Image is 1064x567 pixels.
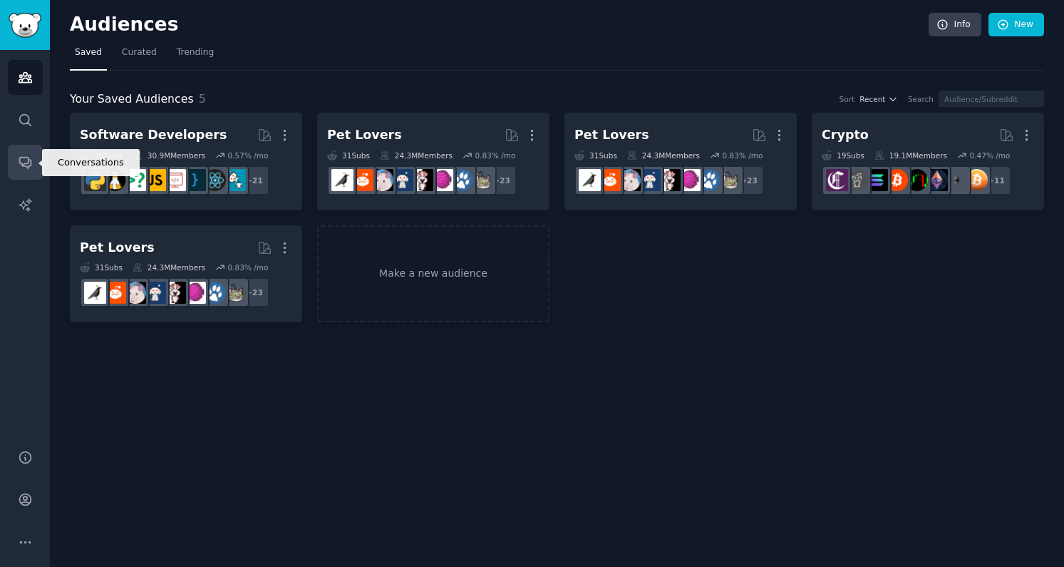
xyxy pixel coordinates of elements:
div: Pet Lovers [80,239,155,257]
span: Trending [177,46,214,59]
img: Aquariums [431,169,453,191]
img: ethereum [946,169,968,191]
img: GummySearch logo [9,13,41,38]
a: Pet Lovers31Subs24.3MMembers0.83% /mo+23catsdogsAquariumsparrotsdogswithjobsRATSBeardedDragonsbir... [317,113,549,210]
div: Search [908,94,934,104]
div: + 11 [981,165,1011,195]
div: 19.1M Members [874,150,947,160]
div: Sort [840,94,855,104]
img: BeardedDragons [104,282,126,304]
img: RATS [124,282,146,304]
img: javascript [144,169,166,191]
img: Aquariums [678,169,701,191]
span: Recent [859,94,885,104]
img: react [204,169,226,191]
div: 30.9M Members [133,150,205,160]
div: Pet Lovers [574,126,649,144]
span: 5 [199,92,206,106]
img: parrots [411,169,433,191]
img: cats [471,169,493,191]
a: Pet Lovers31Subs24.3MMembers0.83% /mo+23catsdogsAquariumsparrotsdogswithjobsRATSBeardedDragonsbir... [70,225,302,323]
img: CryptoCurrencies [846,169,868,191]
button: Recent [859,94,898,104]
div: Crypto [822,126,869,144]
div: 0.47 % /mo [969,150,1010,160]
img: Python [84,169,106,191]
img: dogswithjobs [391,169,413,191]
img: birding [84,282,106,304]
img: dogswithjobs [639,169,661,191]
div: 0.83 % /mo [475,150,515,160]
div: 24.3M Members [627,150,700,160]
div: 31 Sub s [80,262,123,272]
div: 0.57 % /mo [227,150,268,160]
a: Make a new audience [317,225,549,323]
img: Bitcoin [966,169,988,191]
img: birding [331,169,353,191]
img: cats [718,169,740,191]
a: Software Developers29Subs30.9MMembers0.57% /mo+21opensourcereactprogrammingwebdevjavascriptcscare... [70,113,302,210]
div: 19 Sub s [822,150,864,160]
div: 31 Sub s [574,150,617,160]
a: Crypto19Subs19.1MMembers0.47% /mo+11BitcoinethereumethtraderCryptoMarketsBitcoinBeginnerssolanaCr... [812,113,1044,210]
span: Your Saved Audiences [70,91,194,108]
a: Curated [117,41,162,71]
img: programming [184,169,206,191]
img: ethtrader [926,169,948,191]
img: parrots [164,282,186,304]
a: Saved [70,41,107,71]
img: RATS [619,169,641,191]
div: 24.3M Members [133,262,205,272]
div: + 23 [734,165,764,195]
img: CryptoMarkets [906,169,928,191]
img: Aquariums [184,282,206,304]
img: BeardedDragons [599,169,621,191]
div: + 21 [239,165,269,195]
img: birding [579,169,601,191]
img: Crypto_Currency_News [826,169,848,191]
img: cscareerquestions [124,169,146,191]
div: 0.83 % /mo [722,150,763,160]
img: webdev [164,169,186,191]
div: + 23 [487,165,517,195]
a: New [988,13,1044,37]
img: BeardedDragons [351,169,373,191]
div: Software Developers [80,126,227,144]
img: dogs [204,282,226,304]
img: parrots [658,169,681,191]
img: solana [866,169,888,191]
a: Trending [172,41,219,71]
div: Pet Lovers [327,126,402,144]
h2: Audiences [70,14,929,36]
img: dogs [698,169,720,191]
img: RATS [371,169,393,191]
img: dogswithjobs [144,282,166,304]
div: 29 Sub s [80,150,123,160]
a: Pet Lovers31Subs24.3MMembers0.83% /mo+23catsdogsAquariumsparrotsdogswithjobsRATSBeardedDragonsbir... [564,113,797,210]
div: 24.3M Members [380,150,453,160]
a: Info [929,13,981,37]
img: opensource [224,169,246,191]
img: linux [104,169,126,191]
div: + 23 [239,277,269,307]
img: cats [224,282,246,304]
img: dogs [451,169,473,191]
span: Saved [75,46,102,59]
div: 31 Sub s [327,150,370,160]
div: 0.83 % /mo [227,262,268,272]
input: Audience/Subreddit [939,91,1044,107]
img: BitcoinBeginners [886,169,908,191]
span: Curated [122,46,157,59]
